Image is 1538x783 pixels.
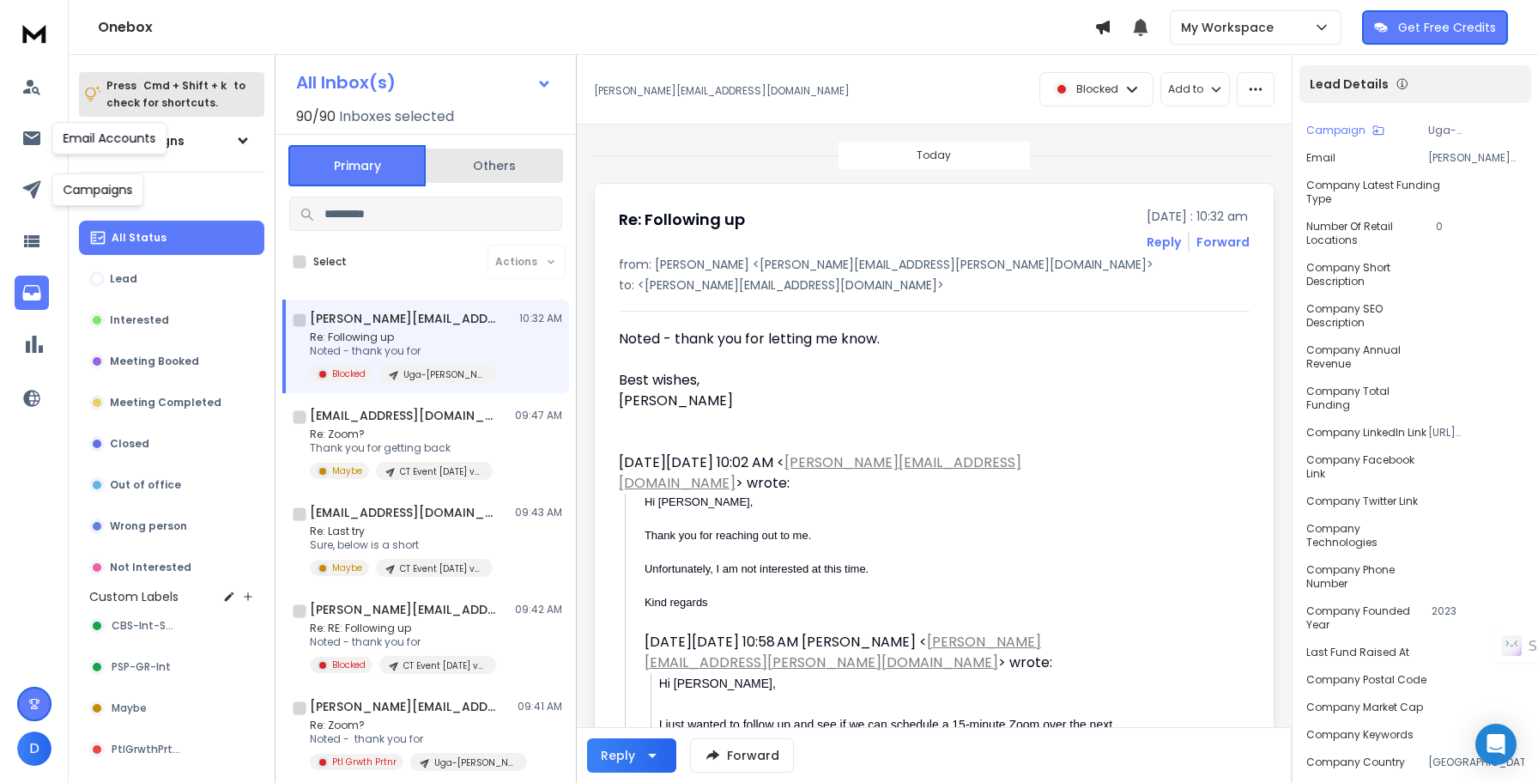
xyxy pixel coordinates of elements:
[89,588,179,605] h3: Custom Labels
[619,370,1120,391] div: Best wishes,
[106,77,245,112] p: Press to check for shortcuts.
[282,65,566,100] button: All Inbox(s)
[112,743,183,756] span: PtlGrwthPrtnr
[1306,756,1405,769] p: Company Country
[1362,10,1508,45] button: Get Free Credits
[1306,728,1414,742] p: Company Keywords
[1306,453,1432,481] p: Company Facebook Link
[17,17,51,49] img: logo
[619,452,1120,494] div: [DATE][DATE] 10:02 AM < > wrote:
[112,660,171,674] span: PSP-GR-Int
[79,691,264,725] button: Maybe
[645,594,1120,611] div: Kind regards
[1076,82,1118,96] p: Blocked
[310,601,499,618] h1: [PERSON_NAME][EMAIL_ADDRESS][DOMAIN_NAME]
[645,632,1041,672] a: [PERSON_NAME][EMAIL_ADDRESS][PERSON_NAME][DOMAIN_NAME]
[79,303,264,337] button: Interested
[310,719,516,732] p: Re: Zoom?
[1168,82,1203,96] p: Add to
[1306,563,1432,591] p: Company Phone Number
[310,698,499,715] h1: [PERSON_NAME][EMAIL_ADDRESS][DOMAIN_NAME]
[1306,179,1443,206] p: Company Latest Funding Type
[79,344,264,379] button: Meeting Booked
[519,312,562,325] p: 10:32 AM
[296,74,396,91] h1: All Inbox(s)
[659,677,776,690] span: Hi [PERSON_NAME],
[426,147,563,185] button: Others
[310,635,496,649] p: Noted - thank you for
[645,561,1120,578] div: Unfortunately, I am not interested at this time.
[310,407,499,424] h1: [EMAIL_ADDRESS][DOMAIN_NAME]
[619,276,1250,294] p: to: <[PERSON_NAME][EMAIL_ADDRESS][DOMAIN_NAME]>
[1306,426,1426,440] p: Company LinkedIn Link
[332,367,366,380] p: Blocked
[917,149,951,162] p: Today
[1306,124,1365,137] p: Campaign
[310,344,496,358] p: Noted - thank you for
[434,756,517,769] p: Uga-[PERSON_NAME]-[PERSON_NAME]-[GEOGRAPHIC_DATA]
[110,396,221,410] p: Meeting Completed
[1306,646,1409,659] p: Last Fund Raised At
[310,538,493,552] p: Sure, below is a short
[594,84,850,98] p: [PERSON_NAME][EMAIL_ADDRESS][DOMAIN_NAME]
[515,603,562,616] p: 09:42 AM
[110,478,181,492] p: Out of office
[587,738,676,773] button: Reply
[1181,19,1281,36] p: My Workspace
[79,124,264,158] button: All Campaigns
[110,561,191,574] p: Not Interested
[1306,673,1426,687] p: Company Postal Code
[110,272,137,286] p: Lead
[690,738,794,773] button: Forward
[79,468,264,502] button: Out of office
[110,313,169,327] p: Interested
[1428,756,1524,769] p: [GEOGRAPHIC_DATA]
[1306,343,1437,371] p: Company Annual Revenue
[79,262,264,296] button: Lead
[310,310,499,327] h1: [PERSON_NAME][EMAIL_ADDRESS][DOMAIN_NAME]
[1306,302,1435,330] p: Company SEO Description
[1306,385,1432,412] p: Company Total Funding
[110,519,187,533] p: Wrong person
[1306,604,1432,632] p: Company Founded Year
[310,732,516,746] p: Noted - thank you for
[79,427,264,461] button: Closed
[400,465,482,478] p: CT Event [DATE] v2 FU.2
[17,731,51,766] button: D
[645,527,1120,544] div: Thank you for reaching out to me.
[1306,124,1384,137] button: Campaign
[110,355,199,368] p: Meeting Booked
[296,106,336,127] span: 90 / 90
[339,106,454,127] h3: Inboxes selected
[79,509,264,543] button: Wrong person
[79,650,264,684] button: PSP-GR-Int
[1436,220,1524,247] p: 0
[619,208,745,232] h1: Re: Following up
[1306,522,1431,549] p: Company Technologies
[79,186,264,210] h3: Filters
[619,256,1250,273] p: from: [PERSON_NAME] <[PERSON_NAME][EMAIL_ADDRESS][PERSON_NAME][DOMAIN_NAME]>
[332,659,366,671] p: Blocked
[601,747,635,764] div: Reply
[313,255,347,269] label: Select
[79,550,264,585] button: Not Interested
[645,494,1120,511] div: Hi [PERSON_NAME],
[288,145,426,186] button: Primary
[52,122,167,155] div: Email Accounts
[110,437,149,451] p: Closed
[79,221,264,255] button: All Status
[79,385,264,420] button: Meeting Completed
[1306,220,1436,247] p: Number of Retail Locations
[1398,19,1496,36] p: Get Free Credits
[403,368,486,381] p: Uga-[PERSON_NAME]-[PERSON_NAME]-[GEOGRAPHIC_DATA]
[1432,604,1524,632] p: 2023
[645,632,1120,673] div: [DATE][DATE] 10:58 AM [PERSON_NAME] < > wrote:
[112,619,178,633] span: CBS-Int-Sell
[310,622,496,635] p: Re: RE: Following up
[310,428,493,441] p: Re: Zoom?
[141,76,229,95] span: Cmd + Shift + k
[659,718,1116,752] span: I just wanted to follow up and see if we can schedule a 15-minute Zoom over the next few days.
[79,732,264,767] button: PtlGrwthPrtnr
[1310,76,1389,93] p: Lead Details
